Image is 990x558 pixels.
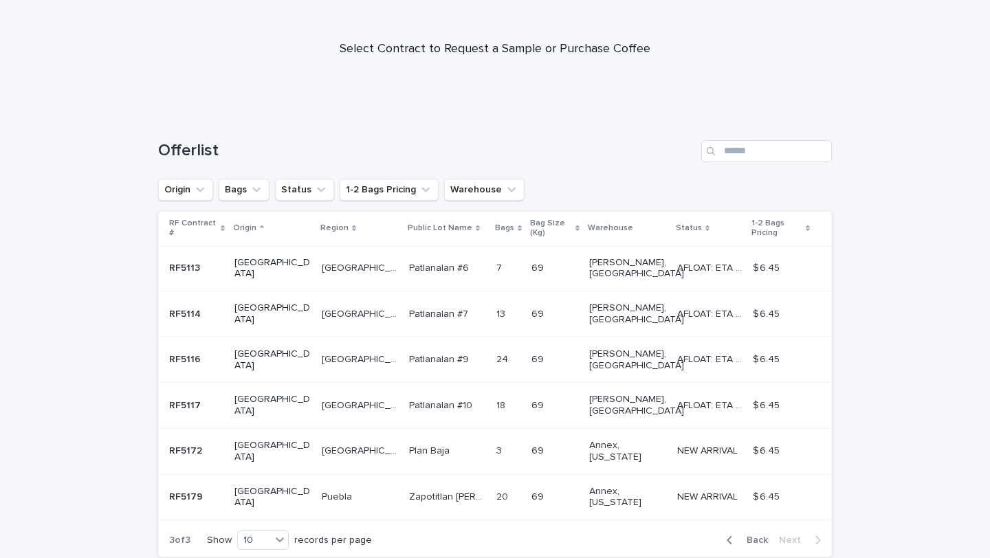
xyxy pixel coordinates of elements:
p: Patlanalan #6 [409,260,472,274]
button: Status [275,179,334,201]
p: [GEOGRAPHIC_DATA] [322,306,401,320]
p: [GEOGRAPHIC_DATA] [234,257,311,280]
p: 69 [531,443,547,457]
p: [GEOGRAPHIC_DATA] [322,443,401,457]
p: 69 [531,306,547,320]
p: 69 [531,397,547,412]
p: Status [676,221,702,236]
p: $ 6.45 [753,260,782,274]
p: Plan Baja [409,443,452,457]
tr: RF5172RF5172 [GEOGRAPHIC_DATA][GEOGRAPHIC_DATA][GEOGRAPHIC_DATA] Plan BajaPlan Baja 33 6969 Annex... [158,428,832,474]
p: 18 [496,397,508,412]
p: 69 [531,351,547,366]
span: Next [779,535,809,545]
p: $ 6.45 [753,489,782,503]
p: RF5114 [169,306,203,320]
p: [GEOGRAPHIC_DATA] [234,440,311,463]
p: AFLOAT: ETA 08-20-2025 [677,397,745,412]
button: 1-2 Bags Pricing [340,179,439,201]
p: Bags [495,221,514,236]
tr: RF5114RF5114 [GEOGRAPHIC_DATA][GEOGRAPHIC_DATA][GEOGRAPHIC_DATA] Patlanalan #7Patlanalan #7 1313 ... [158,291,832,337]
p: Show [207,535,232,546]
button: Back [716,534,773,546]
button: Warehouse [444,179,525,201]
p: Select Contract to Request a Sample or Purchase Coffee [220,42,770,57]
p: Public Lot Name [408,221,472,236]
p: Bag Size (Kg) [530,216,572,241]
p: Patlanalan #7 [409,306,471,320]
p: $ 6.45 [753,351,782,366]
p: RF5179 [169,489,206,503]
p: 20 [496,489,511,503]
p: [GEOGRAPHIC_DATA] [234,486,311,509]
p: 3 [496,443,505,457]
p: Patlanalan #10 [409,397,475,412]
div: 10 [238,533,271,548]
p: Warehouse [588,221,633,236]
p: RF5117 [169,397,203,412]
tr: RF5113RF5113 [GEOGRAPHIC_DATA][GEOGRAPHIC_DATA][GEOGRAPHIC_DATA] Patlanalan #6Patlanalan #6 77 69... [158,245,832,291]
p: RF5113 [169,260,203,274]
h1: Offerlist [158,141,696,161]
p: Patlanalan #9 [409,351,472,366]
p: 69 [531,260,547,274]
p: NEW ARRIVAL [677,443,740,457]
p: Origin [233,221,256,236]
button: Origin [158,179,213,201]
p: RF Contract # [169,216,217,241]
p: 24 [496,351,511,366]
p: Zapotitlan de Mendez [409,489,487,503]
tr: RF5116RF5116 [GEOGRAPHIC_DATA][GEOGRAPHIC_DATA][GEOGRAPHIC_DATA] Patlanalan #9Patlanalan #9 2424 ... [158,337,832,383]
p: 13 [496,306,508,320]
p: 7 [496,260,505,274]
p: [GEOGRAPHIC_DATA] [322,351,401,366]
p: [GEOGRAPHIC_DATA] [322,260,401,274]
p: AFLOAT: ETA 08-20-2025 [677,351,745,366]
p: $ 6.45 [753,443,782,457]
p: Region [320,221,349,236]
p: NEW ARRIVAL [677,489,740,503]
tr: RF5179RF5179 [GEOGRAPHIC_DATA]PueblaPuebla Zapotitlan [PERSON_NAME]Zapotitlan [PERSON_NAME] 2020 ... [158,474,832,520]
p: AFLOAT: ETA 08-20-2025 [677,306,745,320]
button: Next [773,534,832,546]
input: Search [701,140,832,162]
p: Puebla [322,489,355,503]
p: $ 6.45 [753,397,782,412]
p: 3 of 3 [158,524,201,557]
p: $ 6.45 [753,306,782,320]
p: AFLOAT: ETA 08-20-2025 [677,260,745,274]
p: [GEOGRAPHIC_DATA] [234,394,311,417]
p: [GEOGRAPHIC_DATA] [234,348,311,372]
p: [GEOGRAPHIC_DATA] [234,302,311,326]
tr: RF5117RF5117 [GEOGRAPHIC_DATA][GEOGRAPHIC_DATA][GEOGRAPHIC_DATA] Patlanalan #10Patlanalan #10 181... [158,383,832,429]
button: Bags [219,179,269,201]
span: Back [738,535,768,545]
p: records per page [294,535,372,546]
p: 1-2 Bags Pricing [751,216,802,241]
p: [GEOGRAPHIC_DATA] [322,397,401,412]
p: RF5116 [169,351,203,366]
p: RF5172 [169,443,205,457]
p: 69 [531,489,547,503]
